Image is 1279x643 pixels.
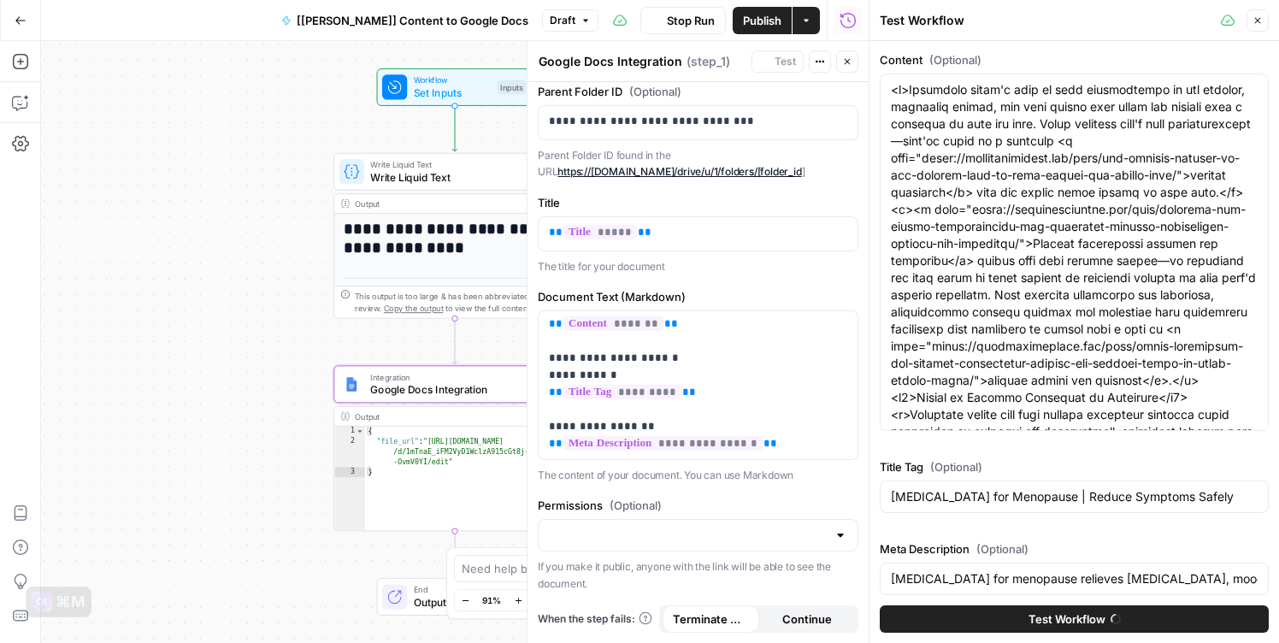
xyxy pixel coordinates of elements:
span: Workflow [414,74,492,86]
button: [[PERSON_NAME]] Content to Google Docs [271,7,539,34]
g: Edge from start to step_5 [452,106,457,151]
button: Draft [542,9,598,32]
span: Draft [550,13,575,28]
div: IntegrationGoogle Docs IntegrationStep 1Output{ "file_url":"[URL][DOMAIN_NAME] /d/1mTnaE_iFM2VyD1... [333,365,575,531]
span: (Optional) [976,540,1029,557]
button: Publish [733,7,792,34]
span: Copy the output [384,304,443,313]
span: Write Liquid Text [370,158,533,171]
div: This output is too large & has been abbreviated for review. to view the full content. [355,290,569,315]
span: Stop Run [667,12,715,29]
button: Stop Run [640,7,726,34]
label: Meta Description [880,540,1269,557]
label: Permissions [538,497,858,514]
p: Parent Folder ID found in the URL ] [538,147,858,180]
label: Document Text (Markdown) [538,288,858,305]
div: Output [355,410,533,423]
span: (Optional) [929,51,981,68]
span: Set Inputs [414,85,492,100]
span: End [414,584,520,597]
span: Test Workflow [1029,611,1105,628]
span: Google Docs Integration [370,382,534,398]
span: Output [414,594,520,610]
label: Content [880,51,1269,68]
span: (Optional) [610,497,662,514]
span: Integration [370,371,534,384]
span: Toggle code folding, rows 1 through 3 [356,427,364,437]
div: ⌘M [56,593,85,611]
button: Continue [759,605,856,633]
a: https://[DOMAIN_NAME]/drive/u/1/folders/[folder_id [557,165,801,178]
label: Title [538,194,858,211]
button: Test Workflow [880,605,1269,633]
div: WorkflowSet InputsInputs [333,68,575,106]
span: [[PERSON_NAME]] Content to Google Docs [297,12,528,29]
g: Edge from step_5 to step_1 [452,319,457,364]
span: Write Liquid Text [370,169,533,185]
span: Test [775,54,796,69]
span: (Optional) [629,83,681,100]
p: The title for your document [538,258,858,275]
span: ( step_1 ) [687,53,730,70]
p: If you make it public, anyone with the link will be able to see the document. [538,558,858,592]
textarea: Google Docs Integration [539,53,682,70]
label: Parent Folder ID [538,83,858,100]
div: Inputs [497,80,526,94]
span: Terminate Workflow [673,611,749,628]
div: 1 [334,427,365,437]
div: 2 [334,437,365,468]
a: When the step fails: [538,611,652,627]
span: (Optional) [930,458,982,475]
span: Publish [743,12,781,29]
button: Test [751,50,804,73]
div: Output [355,198,533,210]
div: 3 [334,467,365,477]
span: Continue [782,611,832,628]
span: 91% [482,593,501,607]
p: The content of your document. You can use Markdown [538,467,858,484]
label: Title Tag [880,458,1269,475]
img: Instagram%20post%20-%201%201.png [344,376,359,392]
div: EndOutput [333,578,575,616]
